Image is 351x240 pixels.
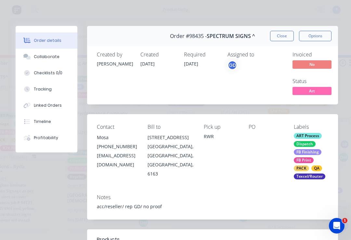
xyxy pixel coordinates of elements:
[97,124,137,130] div: Contact
[207,33,255,39] span: SPECTRUM SIGNS ^
[34,135,58,141] div: Profitability
[294,133,322,139] div: ART Process
[292,60,331,68] span: No
[148,142,193,178] div: [GEOGRAPHIC_DATA], [GEOGRAPHIC_DATA], [GEOGRAPHIC_DATA], 6163
[97,133,137,142] div: Mosa
[16,114,77,130] button: Timeline
[97,194,328,200] div: Notes
[16,32,77,49] button: Order details
[97,133,137,169] div: Mosa[PHONE_NUMBER][EMAIL_ADDRESS][DOMAIN_NAME]
[294,141,316,147] div: Dispatch
[184,61,198,67] span: [DATE]
[16,81,77,97] button: Tracking
[16,49,77,65] button: Collaborate
[294,157,314,163] div: FB Print
[34,54,59,60] div: Collaborate
[204,124,238,130] div: Pick up
[140,52,176,58] div: Created
[184,52,220,58] div: Required
[97,60,133,67] div: [PERSON_NAME]
[148,133,193,178] div: [STREET_ADDRESS][GEOGRAPHIC_DATA], [GEOGRAPHIC_DATA], [GEOGRAPHIC_DATA], 6163
[148,124,193,130] div: Bill to
[140,61,155,67] span: [DATE]
[97,52,133,58] div: Created by
[170,33,207,39] span: Order #98435 -
[292,87,331,97] button: Art
[270,31,294,41] button: Close
[34,86,52,92] div: Tracking
[227,60,237,70] button: GD
[34,102,62,108] div: Linked Orders
[97,142,137,151] div: [PHONE_NUMBER]
[294,165,309,171] div: PACK
[16,130,77,146] button: Profitability
[97,203,328,210] div: acc/reseller/ rep GD/ no proof
[294,149,321,155] div: FB Finishing
[299,31,331,41] button: Options
[329,218,344,234] iframe: Intercom live chat
[249,124,283,130] div: PO
[97,151,137,169] div: [EMAIL_ADDRESS][DOMAIN_NAME]
[311,165,322,171] div: QA
[204,133,238,140] div: RWR
[292,87,331,95] span: Art
[34,70,62,76] div: Checklists 0/0
[292,52,341,58] div: Invoiced
[292,78,341,84] div: Status
[34,38,61,43] div: Order details
[148,133,193,142] div: [STREET_ADDRESS]
[16,65,77,81] button: Checklists 0/0
[342,218,347,223] span: 1
[34,119,51,125] div: Timeline
[227,52,292,58] div: Assigned to
[294,124,328,130] div: Labels
[16,97,77,114] button: Linked Orders
[294,174,325,179] div: Texcel/Router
